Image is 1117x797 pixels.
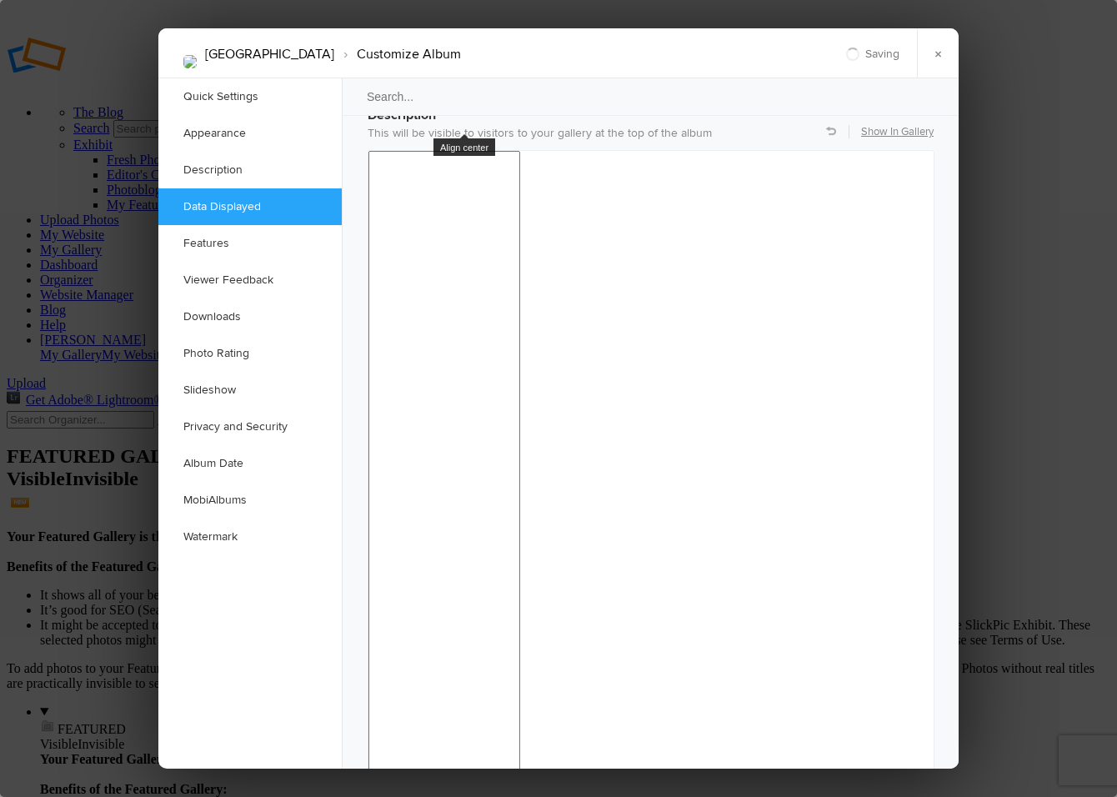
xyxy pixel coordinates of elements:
[13,80,552,100] p: A [DEMOGRAPHIC_DATA] job gave us the opportunity to census and photograph the birds.
[158,298,342,335] a: Downloads
[861,124,934,139] a: Show In Gallery
[433,138,495,156] div: Align center
[826,126,836,136] a: Revert
[158,262,342,298] a: Viewer Feedback
[158,482,342,519] a: MobiAlbums
[158,115,342,152] a: Appearance
[341,78,961,116] input: Search...
[158,372,342,409] a: Slideshow
[158,152,342,188] a: Description
[158,335,342,372] a: Photo Rating
[158,188,342,225] a: Data Displayed
[205,40,334,68] li: [GEOGRAPHIC_DATA]
[158,409,342,445] a: Privacy and Security
[368,125,934,142] p: This will be visible to visitors to your gallery at the top of the album
[183,55,197,68] img: LaysanOverWater.8.28.25.jpg
[917,28,959,78] a: ×
[13,10,552,70] p: [GEOGRAPHIC_DATA], 1200 miles northwest of [GEOGRAPHIC_DATA], is a remnant volcano. [GEOGRAPHIC_D...
[158,225,342,262] a: Features
[158,78,342,115] a: Quick Settings
[334,40,461,68] li: Customize Album
[158,445,342,482] a: Album Date
[158,519,342,555] a: Watermark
